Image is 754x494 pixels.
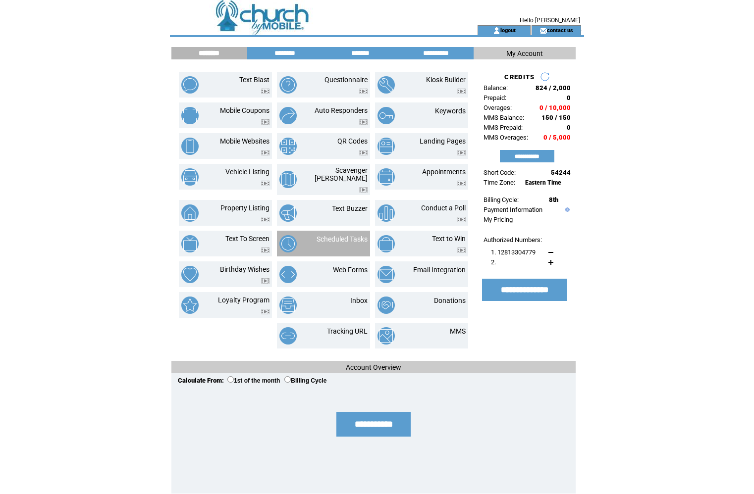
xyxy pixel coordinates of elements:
label: 1st of the month [227,377,280,384]
img: qr-codes.png [279,138,297,155]
img: video.png [261,181,269,186]
span: Overages: [484,104,512,111]
a: Appointments [422,168,466,176]
span: 0 / 5,000 [543,134,571,141]
img: video.png [261,247,269,253]
span: Time Zone: [484,179,515,186]
a: Kiosk Builder [426,76,466,84]
a: Property Listing [220,204,269,212]
span: Short Code: [484,169,516,176]
a: Auto Responders [315,106,368,114]
span: My Account [506,49,543,57]
a: Landing Pages [420,137,466,145]
a: Text Blast [239,76,269,84]
span: 54244 [551,169,571,176]
img: video.png [359,89,368,94]
a: Inbox [350,296,368,304]
img: appointments.png [377,168,395,186]
a: Scheduled Tasks [317,235,368,243]
a: Mobile Websites [220,137,269,145]
a: MMS [450,327,466,335]
a: Scavenger [PERSON_NAME] [315,166,368,182]
img: video.png [261,309,269,314]
img: web-forms.png [279,266,297,283]
img: mms.png [377,327,395,345]
img: scavenger-hunt.png [279,171,297,188]
a: Text Buzzer [332,204,368,212]
span: 2. [491,258,496,266]
span: Account Overview [346,363,401,371]
a: contact us [547,27,573,33]
a: Mobile Coupons [220,106,269,114]
label: Billing Cycle [284,377,326,384]
img: landing-pages.png [377,138,395,155]
a: Email Integration [413,266,466,274]
img: account_icon.gif [493,27,500,35]
span: Authorized Numbers: [484,236,542,244]
span: Hello [PERSON_NAME] [520,17,580,24]
img: keywords.png [377,107,395,124]
img: questionnaire.png [279,76,297,94]
img: scheduled-tasks.png [279,235,297,252]
img: video.png [261,278,269,284]
a: Donations [434,296,466,304]
input: 1st of the month [227,376,234,383]
img: kiosk-builder.png [377,76,395,94]
img: vehicle-listing.png [181,168,199,186]
span: 0 [567,94,571,101]
img: video.png [359,119,368,125]
a: Vehicle Listing [225,168,269,176]
img: video.png [457,150,466,155]
img: property-listing.png [181,204,199,222]
span: 0 / 10,000 [539,104,571,111]
a: Loyalty Program [218,296,269,304]
img: video.png [261,89,269,94]
span: Prepaid: [484,94,506,101]
img: text-blast.png [181,76,199,94]
a: Web Forms [333,266,368,274]
img: text-buzzer.png [279,204,297,222]
span: MMS Balance: [484,114,524,121]
a: Text to Win [432,235,466,243]
span: 1. 12813304779 [491,248,536,256]
span: MMS Overages: [484,134,528,141]
img: video.png [261,150,269,155]
img: text-to-screen.png [181,235,199,252]
img: inbox.png [279,296,297,314]
span: MMS Prepaid: [484,124,523,131]
img: video.png [261,217,269,222]
a: logout [500,27,516,33]
a: QR Codes [337,137,368,145]
img: donations.png [377,296,395,314]
img: mobile-coupons.png [181,107,199,124]
img: video.png [359,187,368,193]
img: help.gif [563,207,570,212]
img: text-to-win.png [377,235,395,252]
span: 0 [567,124,571,131]
a: Birthday Wishes [220,265,269,273]
span: Calculate From: [178,377,224,384]
img: loyalty-program.png [181,296,199,314]
span: 824 / 2,000 [536,84,571,92]
span: Eastern Time [525,179,561,186]
img: video.png [261,119,269,125]
a: Text To Screen [225,235,269,243]
img: conduct-a-poll.png [377,204,395,222]
a: My Pricing [484,216,513,223]
a: Conduct a Poll [421,204,466,212]
span: Billing Cycle: [484,196,519,203]
span: Balance: [484,84,508,92]
img: birthday-wishes.png [181,266,199,283]
input: Billing Cycle [284,376,291,383]
img: auto-responders.png [279,107,297,124]
img: mobile-websites.png [181,138,199,155]
a: Payment Information [484,206,542,213]
span: 150 / 150 [541,114,571,121]
a: Keywords [435,107,466,115]
img: video.png [457,247,466,253]
a: Tracking URL [327,327,368,335]
img: video.png [457,181,466,186]
span: CREDITS [504,73,535,81]
img: video.png [457,217,466,222]
a: Questionnaire [324,76,368,84]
